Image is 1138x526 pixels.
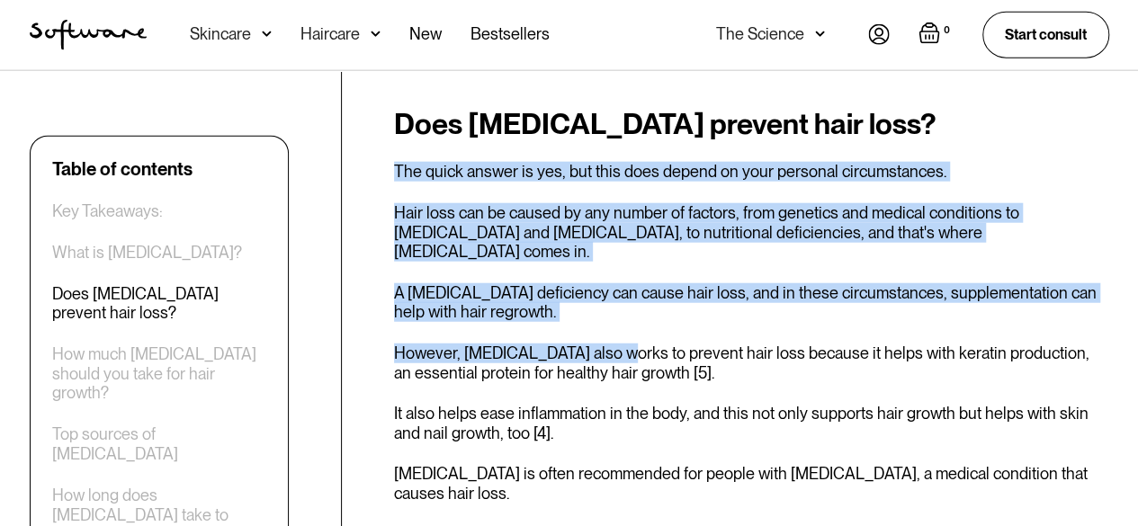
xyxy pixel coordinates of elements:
[30,20,147,50] a: home
[52,424,266,463] a: Top sources of [MEDICAL_DATA]
[940,22,954,39] div: 0
[982,12,1109,58] a: Start consult
[190,25,251,43] div: Skincare
[300,25,360,43] div: Haircare
[716,25,804,43] div: The Science
[52,201,163,220] a: Key Takeaways:
[394,343,1109,382] p: However, [MEDICAL_DATA] also works to prevent hair loss because it helps with keratin production,...
[394,404,1109,442] p: It also helps ease inflammation in the body, and this not only supports hair growth but helps wit...
[30,20,147,50] img: Software Logo
[394,108,1109,140] h2: Does [MEDICAL_DATA] prevent hair loss?
[918,22,954,48] a: Open empty cart
[394,203,1109,262] p: Hair loss can be caused by any number of factors, from genetics and medical conditions to [MEDICA...
[394,464,1109,503] p: [MEDICAL_DATA] is often recommended for people with [MEDICAL_DATA], a medical condition that caus...
[52,157,193,179] div: Table of contents
[52,344,266,403] a: How much [MEDICAL_DATA] should you take for hair growth?
[262,25,272,43] img: arrow down
[394,162,1109,182] p: The quick answer is yes, but this does depend on your personal circumstances.
[371,25,381,43] img: arrow down
[394,283,1109,322] p: A [MEDICAL_DATA] deficiency can cause hair loss, and in these circumstances, supplementation can ...
[52,283,266,322] a: Does [MEDICAL_DATA] prevent hair loss?
[52,242,242,262] a: What is [MEDICAL_DATA]?
[815,25,825,43] img: arrow down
